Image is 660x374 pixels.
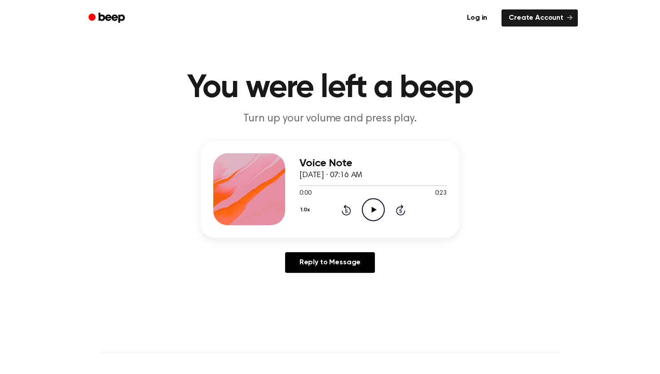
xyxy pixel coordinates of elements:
h1: You were left a beep [100,72,560,104]
a: Reply to Message [285,252,375,273]
h3: Voice Note [299,157,447,169]
a: Beep [82,9,133,27]
span: 0:23 [435,189,447,198]
span: 0:00 [299,189,311,198]
a: Log in [458,8,496,28]
span: [DATE] · 07:16 AM [299,171,362,179]
button: 1.0x [299,202,313,218]
p: Turn up your volume and press play. [158,111,502,126]
a: Create Account [502,9,578,27]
